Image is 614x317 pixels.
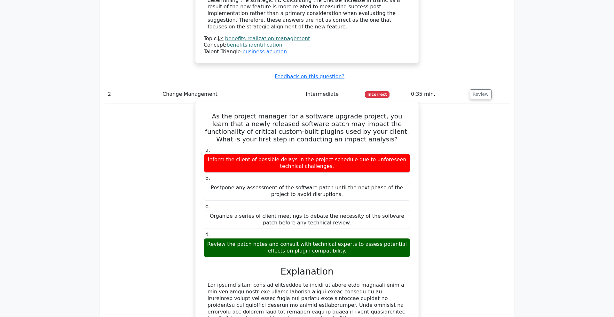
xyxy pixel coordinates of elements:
div: Talent Triangle: [204,35,410,55]
div: Concept: [204,42,410,49]
div: Review the patch notes and consult with technical experts to assess potential effects on plugin c... [204,238,410,257]
a: benefits identification [227,42,282,48]
span: d. [205,231,210,238]
h3: Explanation [208,266,406,277]
div: Organize a series of client meetings to debate the necessity of the software patch before any tec... [204,210,410,229]
h5: As the project manager for a software upgrade project, you learn that a newly released software p... [203,112,411,143]
span: Incorrect [365,91,390,98]
td: 2 [105,85,160,103]
span: c. [205,203,210,209]
span: b. [205,175,210,181]
a: benefits realization management [225,35,310,42]
a: business acumen [242,49,287,55]
td: Intermediate [303,85,362,103]
td: 0:35 min. [408,85,467,103]
div: Postpone any assessment of the software patch until the next phase of the project to avoid disrup... [204,182,410,201]
td: Change Management [160,85,303,103]
button: Review [470,89,492,99]
div: Inform the client of possible delays in the project schedule due to unforeseen technical challenges. [204,154,410,173]
div: Topic: [204,35,410,42]
a: Feedback on this question? [275,73,344,79]
span: a. [205,147,210,153]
